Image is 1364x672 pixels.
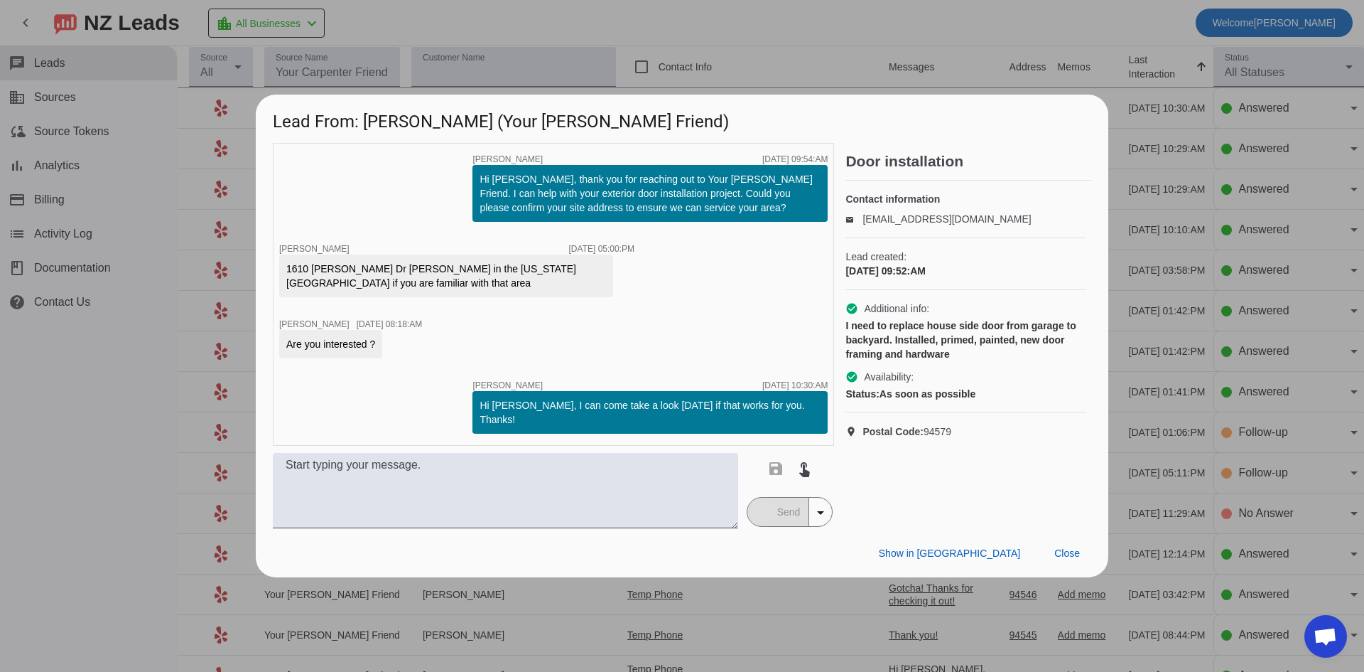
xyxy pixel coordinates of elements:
[796,460,813,477] mat-icon: touch_app
[286,262,606,290] div: 1610 [PERSON_NAME] Dr [PERSON_NAME] in the [US_STATE][GEOGRAPHIC_DATA] if you are familiar with t...
[845,215,862,223] mat-icon: email
[879,548,1020,559] span: Show in [GEOGRAPHIC_DATA]
[862,213,1031,225] a: [EMAIL_ADDRESS][DOMAIN_NAME]
[279,319,350,329] span: [PERSON_NAME]
[845,388,879,400] strong: Status:
[1043,540,1091,566] button: Close
[357,320,422,329] div: [DATE] 08:18:AM
[472,381,543,390] span: [PERSON_NAME]
[845,426,862,437] mat-icon: location_on
[1054,548,1080,559] span: Close
[862,426,924,437] strong: Postal Code:
[480,398,821,427] div: Hi [PERSON_NAME], I can come take a look [DATE] if that works for you. Thanks!
[845,250,1086,264] span: Lead created:
[279,244,350,254] span: [PERSON_NAME]
[812,504,829,521] mat-icon: arrow_drop_down
[480,172,821,215] div: Hi [PERSON_NAME], thank you for reaching out to Your [PERSON_NAME] Friend. I can help with your e...
[569,245,634,253] div: [DATE] 05:00:PM
[845,264,1086,278] div: [DATE] 09:52:AM
[472,155,543,164] span: [PERSON_NAME]
[286,337,375,351] div: Are you interested ?
[845,319,1086,361] div: I need to replace house side door from garage to backyard. Installed, primed, painted, new door f...
[845,302,858,315] mat-icon: check_circle
[845,387,1086,401] div: As soon as possible
[762,155,828,164] div: [DATE] 09:54:AM
[256,95,1108,142] h1: Lead From: [PERSON_NAME] (Your [PERSON_NAME] Friend)
[762,381,828,390] div: [DATE] 10:30:AM
[864,302,929,316] span: Additional info:
[862,425,951,439] span: 94579
[1304,615,1347,658] div: Open chat
[845,192,1086,206] h4: Contact information
[845,154,1091,169] h2: Door installation
[845,370,858,383] mat-icon: check_circle
[864,370,914,384] span: Availability:
[867,540,1032,566] button: Show in [GEOGRAPHIC_DATA]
